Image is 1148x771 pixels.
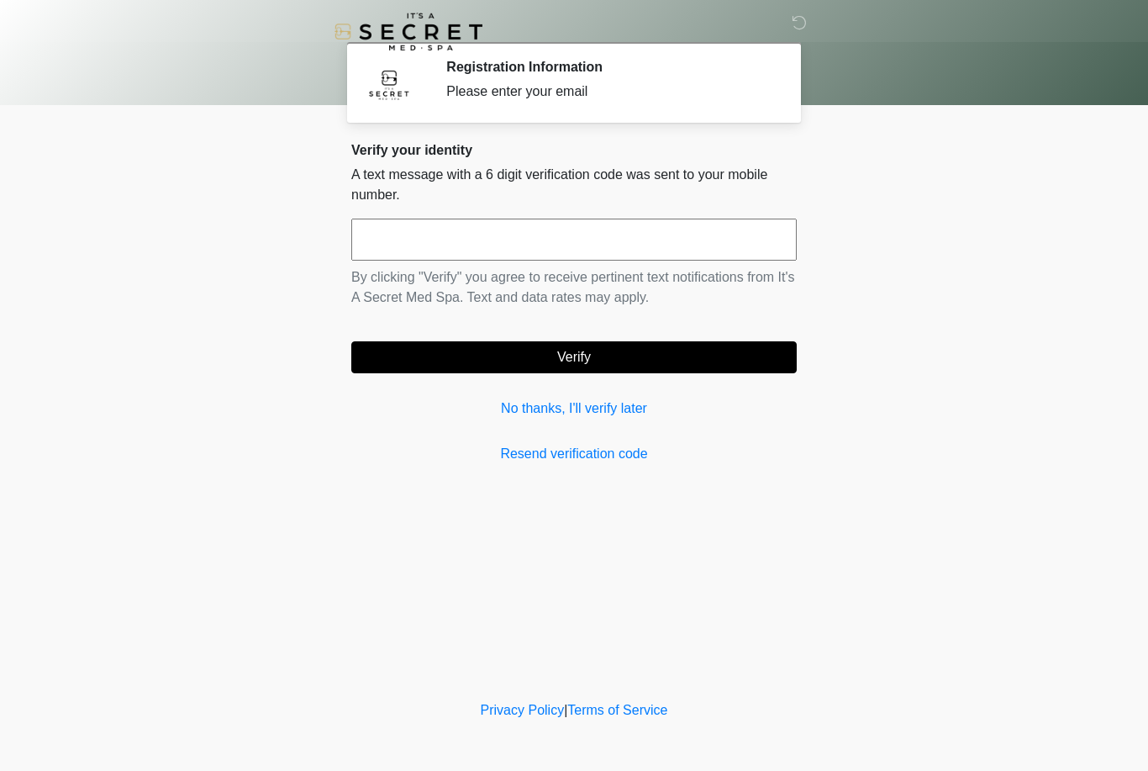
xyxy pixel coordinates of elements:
a: Resend verification code [351,444,797,464]
a: | [564,703,567,717]
img: It's A Secret Med Spa Logo [334,13,482,50]
h2: Verify your identity [351,142,797,158]
a: No thanks, I'll verify later [351,399,797,419]
button: Verify [351,341,797,373]
a: Privacy Policy [481,703,565,717]
div: Please enter your email [446,82,771,102]
h2: Registration Information [446,59,771,75]
a: Terms of Service [567,703,667,717]
p: A text message with a 6 digit verification code was sent to your mobile number. [351,165,797,205]
p: By clicking "Verify" you agree to receive pertinent text notifications from It's A Secret Med Spa... [351,267,797,308]
img: Agent Avatar [364,59,414,109]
